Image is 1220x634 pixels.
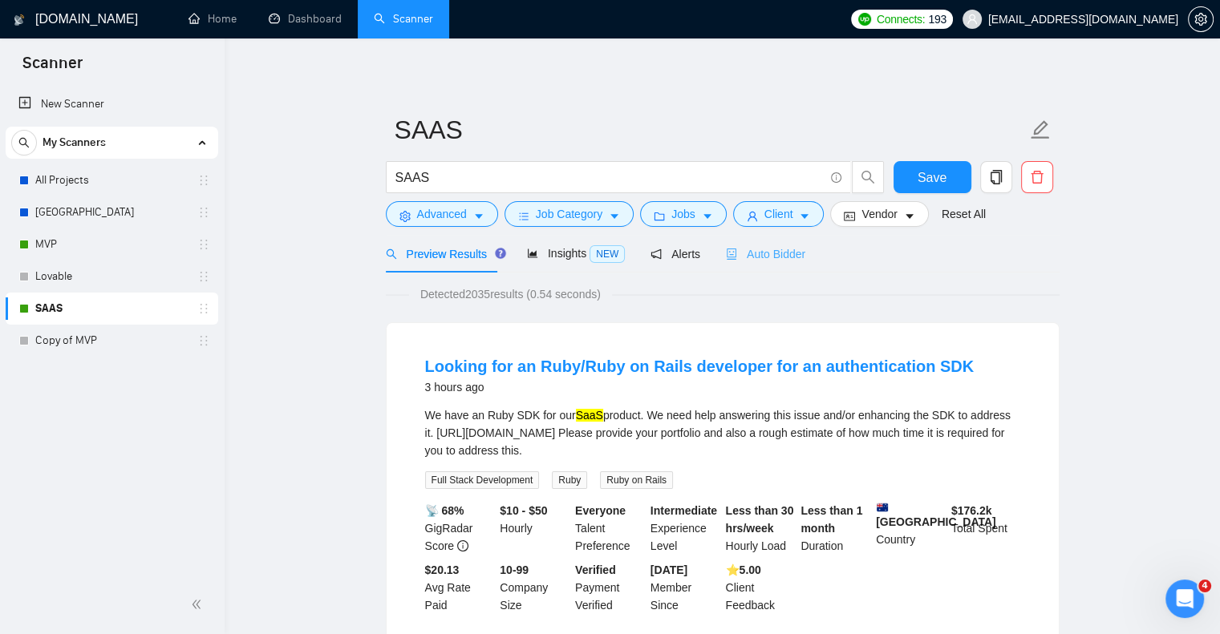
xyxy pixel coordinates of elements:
[425,357,975,375] a: Looking for an Ruby/Ruby on Rails developer for an authentication SDK
[191,596,207,612] span: double-left
[395,168,824,188] input: Search Freelance Jobs...
[844,210,855,222] span: idcard
[527,247,625,260] span: Insights
[197,270,210,283] span: holder
[6,127,218,357] li: My Scanners
[422,561,497,614] div: Avg Rate Paid
[399,210,411,222] span: setting
[374,12,433,26] a: searchScanner
[493,246,508,260] div: Tooltip anchor
[647,502,723,555] div: Experience Level
[981,170,1011,184] span: copy
[858,13,871,26] img: upwork-logo.png
[425,504,464,517] b: 📡 68%
[797,502,873,555] div: Duration
[894,161,971,193] button: Save
[723,561,798,614] div: Client Feedback
[425,471,540,489] span: Full Stack Development
[457,540,468,551] span: info-circle
[651,248,700,260] span: Alerts
[980,161,1012,193] button: copy
[651,563,687,576] b: [DATE]
[395,110,1027,150] input: Scanner name...
[11,130,37,155] button: search
[386,248,501,260] span: Preview Results
[518,210,529,222] span: bars
[572,502,647,555] div: Talent Preference
[764,205,793,223] span: Client
[1198,579,1211,592] span: 4
[500,563,529,576] b: 10-99
[1030,119,1051,140] span: edit
[918,168,946,188] span: Save
[877,10,925,28] span: Connects:
[651,504,717,517] b: Intermediate
[35,164,188,196] a: All Projects
[6,88,218,120] li: New Scanner
[197,238,210,251] span: holder
[651,248,662,260] span: notification
[386,201,498,227] button: settingAdvancedcaret-down
[942,205,986,223] a: Reset All
[1188,6,1214,32] button: setting
[1189,13,1213,26] span: setting
[640,201,727,227] button: folderJobscaret-down
[497,502,572,555] div: Hourly
[747,210,758,222] span: user
[654,210,665,222] span: folder
[1165,579,1204,618] iframe: Intercom live chat
[830,201,928,227] button: idcardVendorcaret-down
[861,205,897,223] span: Vendor
[527,248,538,259] span: area-chart
[951,504,992,517] b: $ 176.2k
[726,504,794,535] b: Less than 30 hrs/week
[1188,13,1214,26] a: setting
[536,205,602,223] span: Job Category
[197,206,210,219] span: holder
[576,409,603,422] mark: SaaS
[188,12,237,26] a: homeHome
[197,174,210,187] span: holder
[904,210,915,222] span: caret-down
[14,7,25,33] img: logo
[948,502,1023,555] div: Total Spent
[35,325,188,357] a: Copy of MVP
[572,561,647,614] div: Payment Verified
[831,172,841,183] span: info-circle
[723,502,798,555] div: Hourly Load
[505,201,634,227] button: barsJob Categorycaret-down
[800,504,862,535] b: Less than 1 month
[590,245,625,263] span: NEW
[575,504,626,517] b: Everyone
[422,502,497,555] div: GigRadar Score
[35,196,188,228] a: [GEOGRAPHIC_DATA]
[417,205,467,223] span: Advanced
[799,210,810,222] span: caret-down
[647,561,723,614] div: Member Since
[671,205,695,223] span: Jobs
[1021,161,1053,193] button: delete
[497,561,572,614] div: Company Size
[600,471,673,489] span: Ruby on Rails
[877,502,888,513] img: 🇦🇺
[35,293,188,325] a: SAAS
[967,14,978,25] span: user
[425,378,975,397] div: 3 hours ago
[35,260,188,293] a: Lovable
[43,127,106,159] span: My Scanners
[386,248,397,260] span: search
[197,302,210,315] span: holder
[609,210,620,222] span: caret-down
[500,504,547,517] b: $10 - $50
[197,334,210,347] span: holder
[425,563,460,576] b: $20.13
[853,170,883,184] span: search
[726,563,761,576] b: ⭐️ 5.00
[702,210,713,222] span: caret-down
[425,406,1020,459] div: We have an Ruby SDK for our product. We need help answering this issue and/or enhancing the SDK t...
[726,248,737,260] span: robot
[35,228,188,260] a: MVP
[473,210,484,222] span: caret-down
[726,248,805,260] span: Auto Bidder
[575,563,616,576] b: Verified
